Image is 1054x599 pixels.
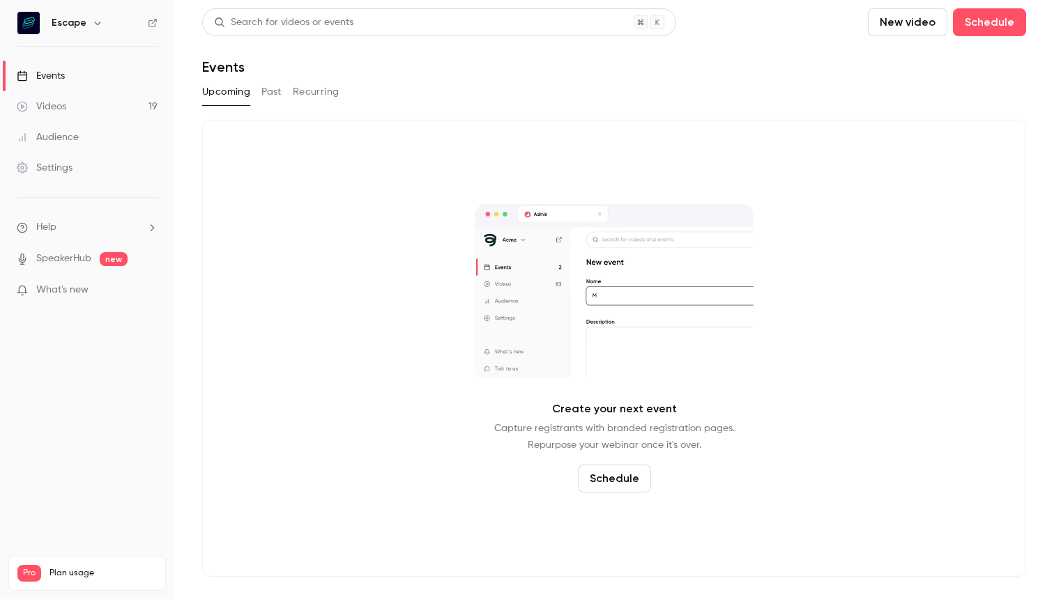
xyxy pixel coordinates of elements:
div: Events [17,69,65,83]
iframe: Noticeable Trigger [141,284,158,297]
button: Past [261,81,282,103]
button: Schedule [578,465,651,492]
div: Audience [17,130,79,144]
span: What's new [36,283,89,297]
span: Help [36,220,56,235]
span: new [100,252,128,266]
li: help-dropdown-opener [17,220,158,235]
p: Create your next event [552,400,677,417]
button: Upcoming [202,81,250,103]
button: Schedule [953,8,1026,36]
button: New video [868,8,947,36]
div: Videos [17,100,66,114]
span: Pro [17,565,41,582]
div: Settings [17,161,72,175]
h1: Events [202,59,245,75]
img: Escape [17,12,40,34]
button: Recurring [293,81,339,103]
a: SpeakerHub [36,251,91,266]
span: Plan usage [49,568,157,579]
h6: Escape [52,16,86,30]
p: Capture registrants with branded registration pages. Repurpose your webinar once it's over. [494,420,735,453]
div: Search for videos or events [214,15,353,30]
